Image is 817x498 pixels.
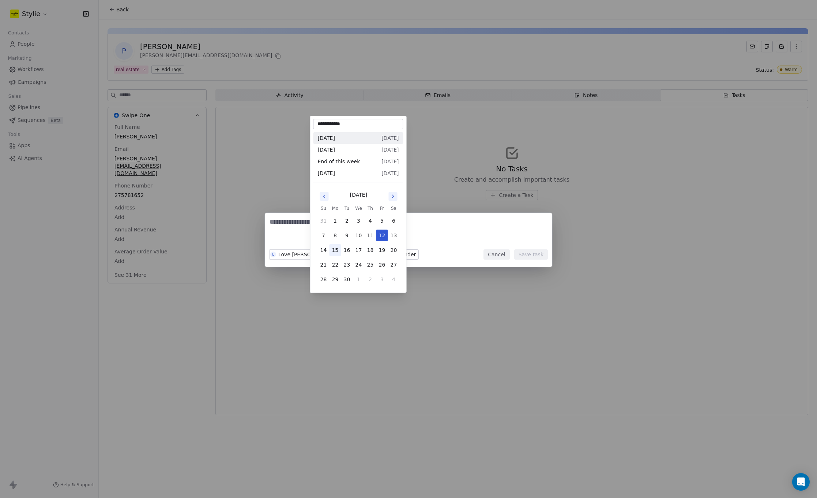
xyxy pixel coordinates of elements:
th: Friday [376,205,388,212]
button: 17 [353,244,365,256]
button: Go to previous month [319,191,330,201]
button: 30 [341,274,353,285]
button: 9 [341,230,353,241]
button: 7 [318,230,330,241]
button: 13 [388,230,400,241]
span: [DATE] [318,170,335,177]
button: 11 [365,230,376,241]
span: [DATE] [381,146,399,153]
span: [DATE] [318,146,335,153]
button: 1 [353,274,365,285]
button: 6 [388,215,400,227]
span: [DATE] [381,134,399,142]
button: 10 [353,230,365,241]
button: 28 [318,274,330,285]
span: End of this week [318,158,360,165]
button: 15 [330,244,341,256]
div: [DATE] [350,191,367,199]
button: 3 [353,215,365,227]
button: 22 [330,259,341,271]
button: 14 [318,244,330,256]
th: Wednesday [353,205,365,212]
button: 27 [388,259,400,271]
span: [DATE] [381,170,399,177]
button: 8 [330,230,341,241]
span: [DATE] [318,134,335,142]
button: 2 [341,215,353,227]
button: 16 [341,244,353,256]
th: Tuesday [341,205,353,212]
button: 26 [376,259,388,271]
th: Saturday [388,205,400,212]
button: 24 [353,259,365,271]
button: 1 [330,215,341,227]
th: Sunday [318,205,330,212]
button: 19 [376,244,388,256]
button: 12 [376,230,388,241]
button: 20 [388,244,400,256]
button: 23 [341,259,353,271]
button: 29 [330,274,341,285]
button: 21 [318,259,330,271]
button: 25 [365,259,376,271]
th: Thursday [365,205,376,212]
button: 31 [318,215,330,227]
button: 5 [376,215,388,227]
button: 18 [365,244,376,256]
button: 3 [376,274,388,285]
button: 2 [365,274,376,285]
button: Go to next month [388,191,398,201]
button: 4 [365,215,376,227]
span: [DATE] [381,158,399,165]
th: Monday [330,205,341,212]
button: 4 [388,274,400,285]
